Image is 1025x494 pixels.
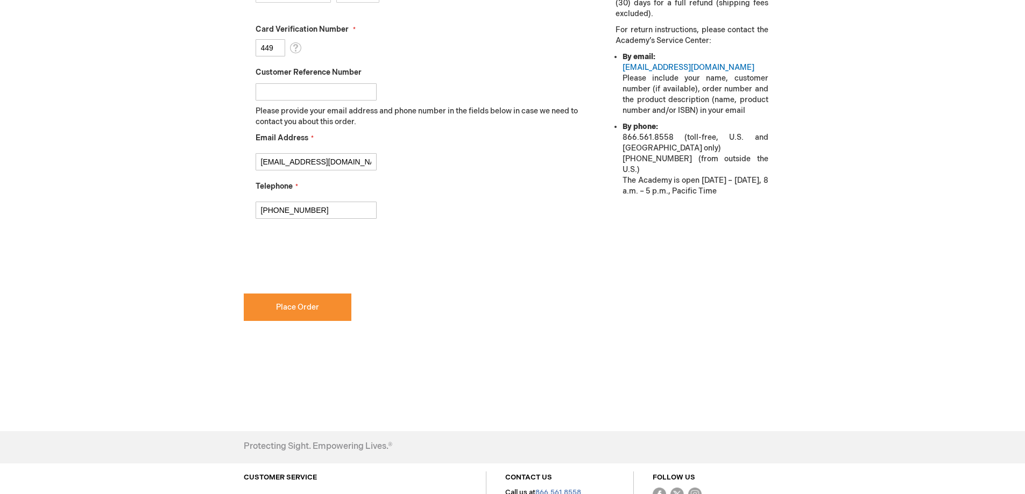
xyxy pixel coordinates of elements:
[276,303,319,312] span: Place Order
[244,236,407,278] iframe: reCAPTCHA
[623,52,655,61] strong: By email:
[256,133,308,142] span: Email Address
[623,122,658,131] strong: By phone:
[616,25,768,46] p: For return instructions, please contact the Academy’s Service Center:
[623,121,768,197] li: 866.561.8558 (toll-free, U.S. and [GEOGRAPHIC_DATA] only) [PHONE_NUMBER] (from outside the U.S.) ...
[256,182,293,191] span: Telephone
[244,293,351,321] button: Place Order
[256,39,285,56] input: Card Verification Number
[256,25,349,34] span: Card Verification Number
[244,442,392,452] h4: Protecting Sight. Empowering Lives.®
[623,63,754,72] a: [EMAIL_ADDRESS][DOMAIN_NAME]
[244,473,317,482] a: CUSTOMER SERVICE
[623,52,768,116] li: Please include your name, customer number (if available), order number and the product descriptio...
[256,106,586,127] p: Please provide your email address and phone number in the fields below in case we need to contact...
[505,473,552,482] a: CONTACT US
[653,473,695,482] a: FOLLOW US
[256,68,362,77] span: Customer Reference Number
